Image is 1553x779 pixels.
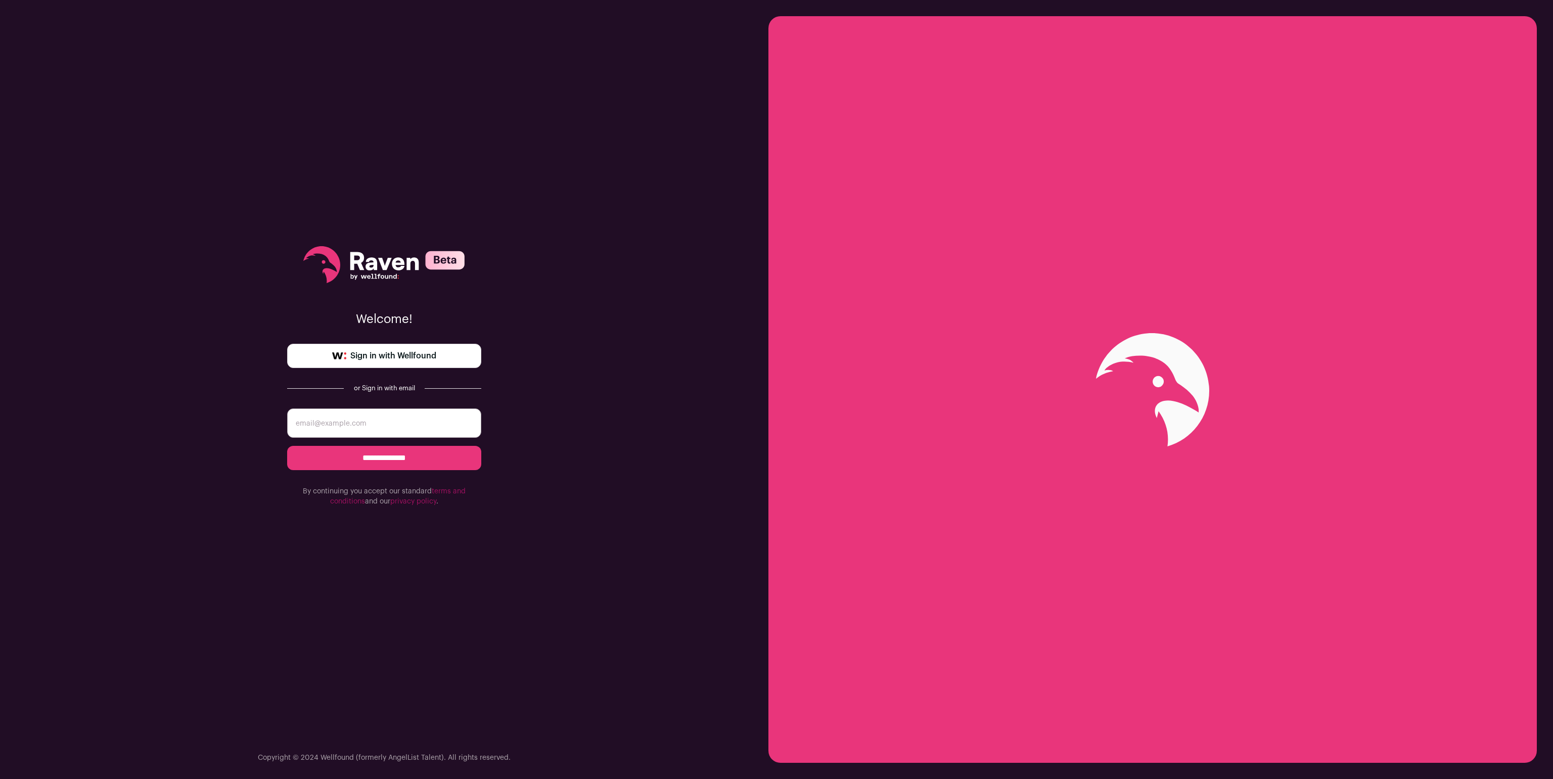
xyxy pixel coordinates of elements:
input: email@example.com [287,408,481,438]
p: By continuing you accept our standard and our . [287,486,481,507]
a: privacy policy [390,498,436,505]
span: Sign in with Wellfound [350,350,436,362]
p: Welcome! [287,311,481,328]
div: or Sign in with email [352,384,417,392]
img: wellfound-symbol-flush-black-fb3c872781a75f747ccb3a119075da62bfe97bd399995f84a933054e44a575c4.png [332,352,346,359]
p: Copyright © 2024 Wellfound (formerly AngelList Talent). All rights reserved. [258,753,511,763]
a: Sign in with Wellfound [287,344,481,368]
